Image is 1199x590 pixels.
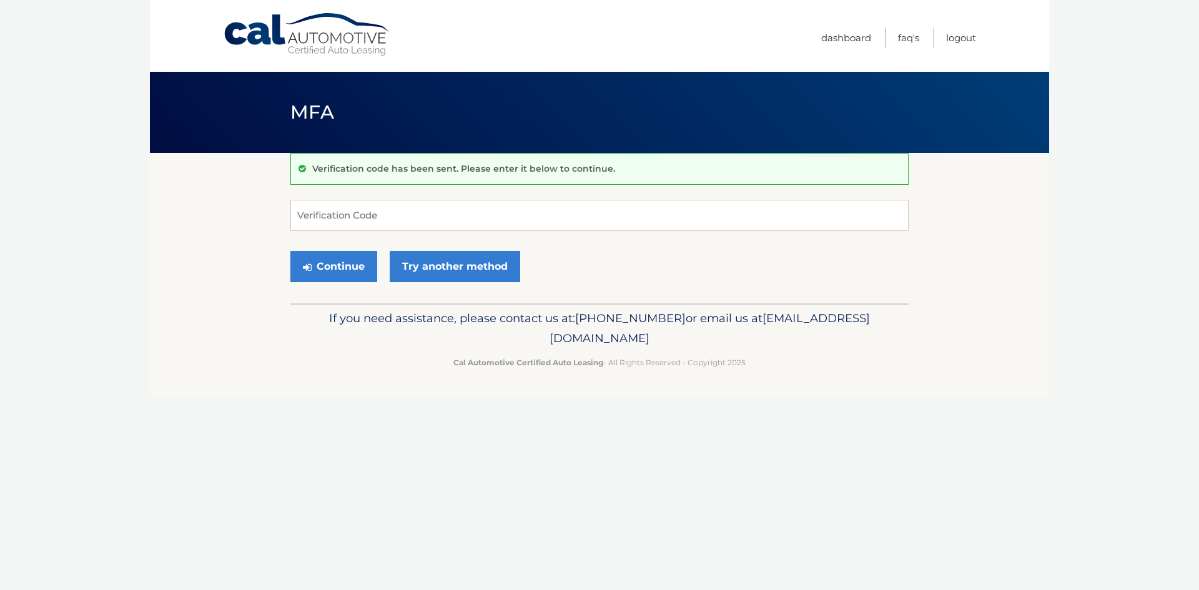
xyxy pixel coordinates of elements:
strong: Cal Automotive Certified Auto Leasing [453,358,603,367]
a: Dashboard [821,27,871,48]
a: Logout [946,27,976,48]
span: [PHONE_NUMBER] [575,311,686,325]
a: FAQ's [898,27,919,48]
a: Try another method [390,251,520,282]
p: Verification code has been sent. Please enter it below to continue. [312,163,615,174]
span: [EMAIL_ADDRESS][DOMAIN_NAME] [550,311,870,345]
p: If you need assistance, please contact us at: or email us at [299,308,900,348]
span: MFA [290,101,334,124]
a: Cal Automotive [223,12,392,57]
input: Verification Code [290,200,909,231]
button: Continue [290,251,377,282]
p: - All Rights Reserved - Copyright 2025 [299,356,900,369]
